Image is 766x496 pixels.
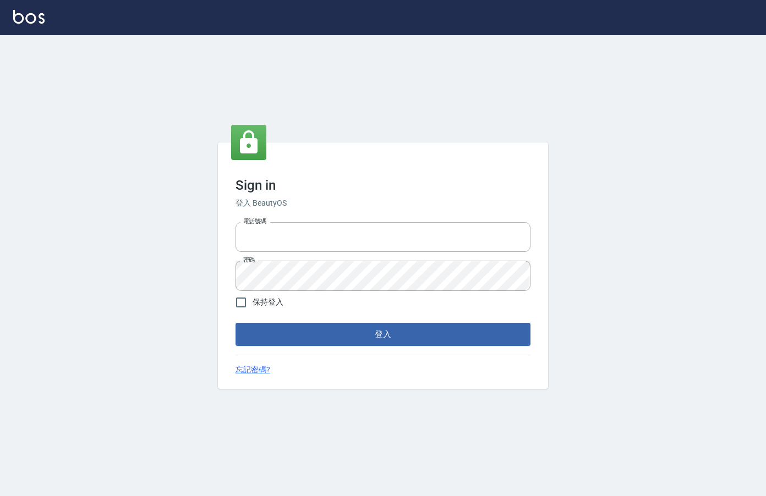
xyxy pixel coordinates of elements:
[236,197,530,209] h6: 登入 BeautyOS
[236,178,530,193] h3: Sign in
[236,364,270,376] a: 忘記密碼?
[13,10,45,24] img: Logo
[243,217,266,225] label: 電話號碼
[236,323,530,346] button: 登入
[253,296,283,308] span: 保持登入
[243,256,255,264] label: 密碼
